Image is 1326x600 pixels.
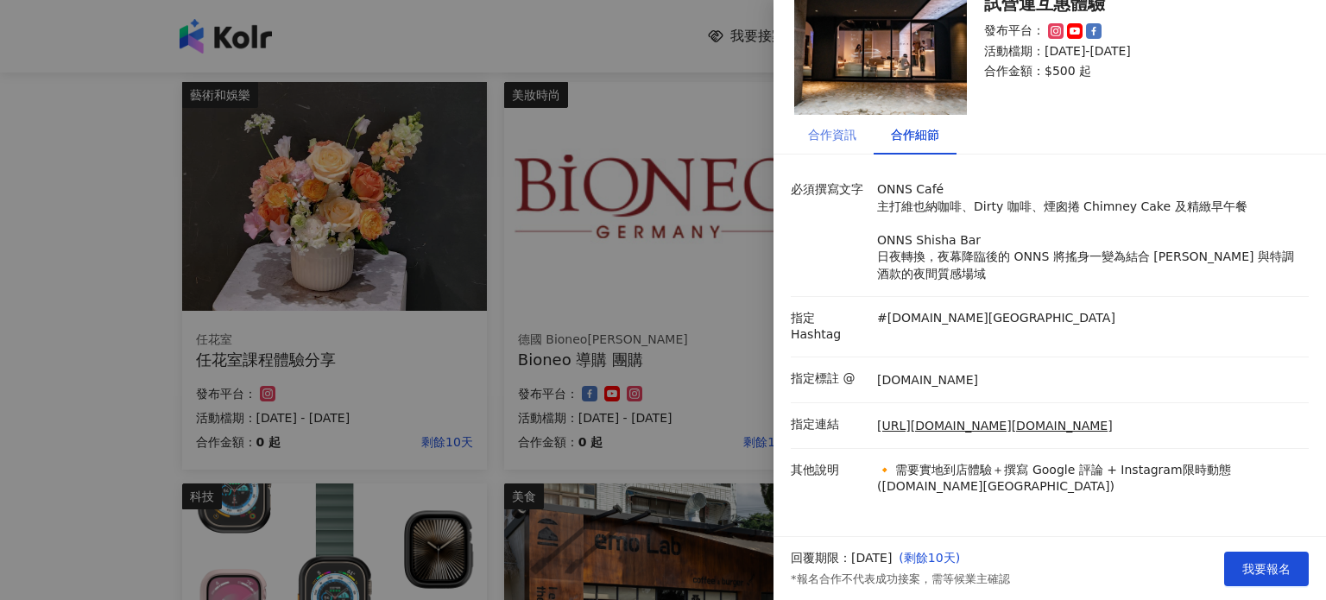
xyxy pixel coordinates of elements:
[791,572,1010,587] p: *報名合作不代表成功接案，需等候業主確認
[877,418,1113,435] a: [URL][DOMAIN_NAME][DOMAIN_NAME]
[791,550,892,567] p: 回覆期限：[DATE]
[791,310,868,344] p: 指定 Hashtag
[899,550,1009,567] p: ( 剩餘10天 )
[984,63,1288,80] p: 合作金額： $500 起
[791,181,868,199] p: 必須撰寫文字
[1224,552,1309,586] button: 我要報名
[791,416,868,433] p: 指定連結
[1242,562,1291,576] span: 我要報名
[984,22,1045,40] p: 發布平台：
[877,310,1115,327] p: #[DOMAIN_NAME][GEOGRAPHIC_DATA]
[891,125,939,144] div: 合作細節
[877,462,1300,496] p: 🔸 需要實地到店體驗＋撰寫 Google 評論 + Instagram限時動態 ([DOMAIN_NAME][GEOGRAPHIC_DATA])
[877,181,1300,283] p: ONNS Café 主打維也納咖啡、Dirty 咖啡、煙囪捲 Chimney Cake 及精緻早午餐 ONNS Shisha Bar 日夜轉換，夜幕降臨後的 ONNS 將搖身一變為結合 [PER...
[877,372,978,389] p: [DOMAIN_NAME]
[791,370,868,388] p: 指定標註 @
[791,462,868,479] p: 其他說明
[984,43,1288,60] p: 活動檔期：[DATE]-[DATE]
[808,125,856,144] div: 合作資訊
